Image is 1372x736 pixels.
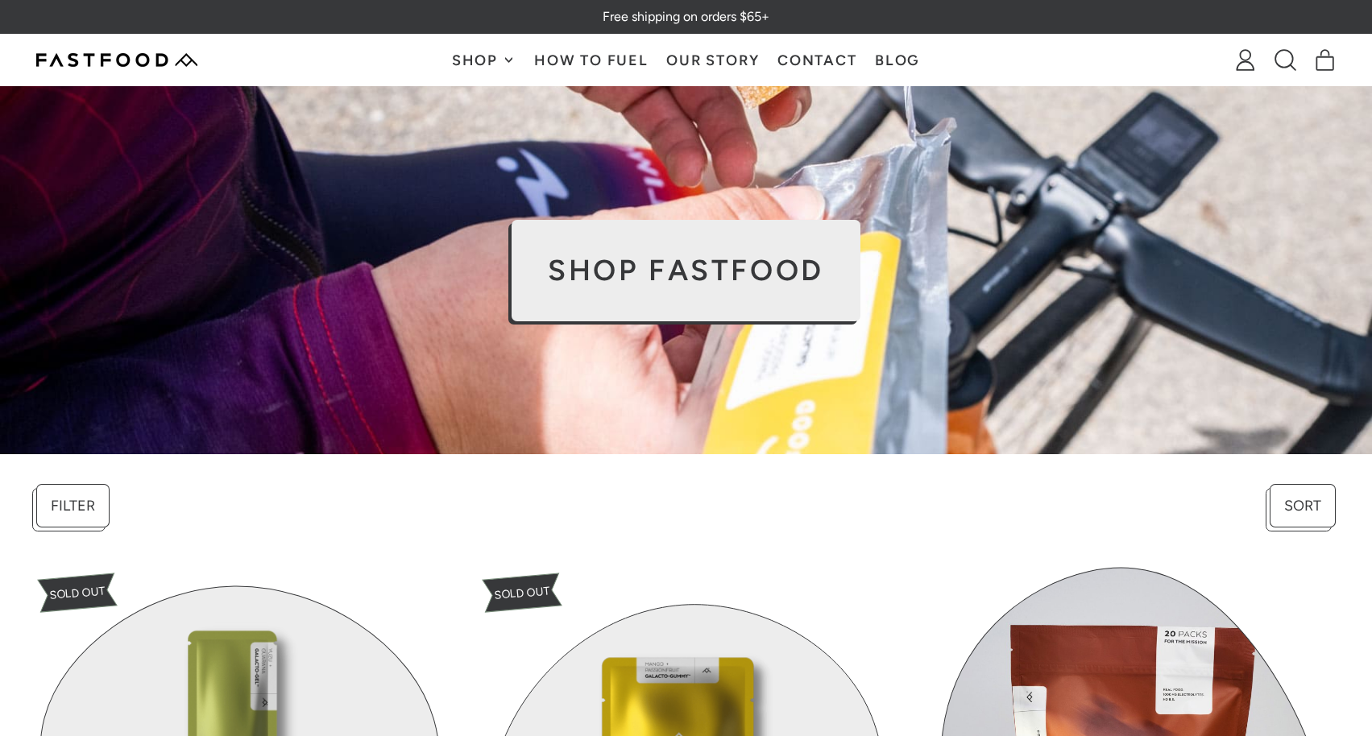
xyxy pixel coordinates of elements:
[525,35,657,85] a: How To Fuel
[548,256,824,285] h2: SHOP FASTFOOD
[769,35,866,85] a: Contact
[442,35,524,85] button: Shop
[36,53,197,67] img: Fastfood
[36,484,110,527] button: Filter
[866,35,930,85] a: Blog
[1270,484,1336,527] button: Sort
[452,53,502,68] span: Shop
[657,35,769,85] a: Our Story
